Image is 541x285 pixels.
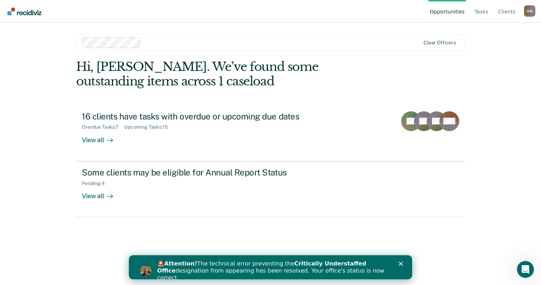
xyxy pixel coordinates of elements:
[423,40,456,46] div: Clear officers
[517,261,534,278] iframe: Intercom live chat
[76,60,387,89] div: Hi, [PERSON_NAME]. We’ve found some outstanding items across 1 caseload
[35,5,68,12] b: Attention!
[7,7,41,15] img: Recidiviz
[28,5,261,26] div: 🚨 The technical error preventing the designation from appearing has been resolved. Your office's ...
[82,124,124,130] div: Overdue Tasks : 7
[82,111,330,122] div: 16 clients have tasks with overdue or upcoming due dates
[82,130,121,144] div: View all
[28,5,238,19] b: Critically Understaffed Office
[82,186,121,200] div: View all
[82,180,110,186] div: Pending : 4
[270,6,277,11] div: Close
[76,161,465,217] a: Some clients may be eligible for Annual Report StatusPending:4View all
[524,5,535,17] div: H W
[524,5,535,17] button: Profile dropdown button
[76,106,465,161] a: 16 clients have tasks with overdue or upcoming due datesOverdue Tasks:7Upcoming Tasks:15View all
[129,255,412,279] iframe: Intercom live chat banner
[124,124,173,130] div: Upcoming Tasks : 15
[82,167,330,178] div: Some clients may be eligible for Annual Report Status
